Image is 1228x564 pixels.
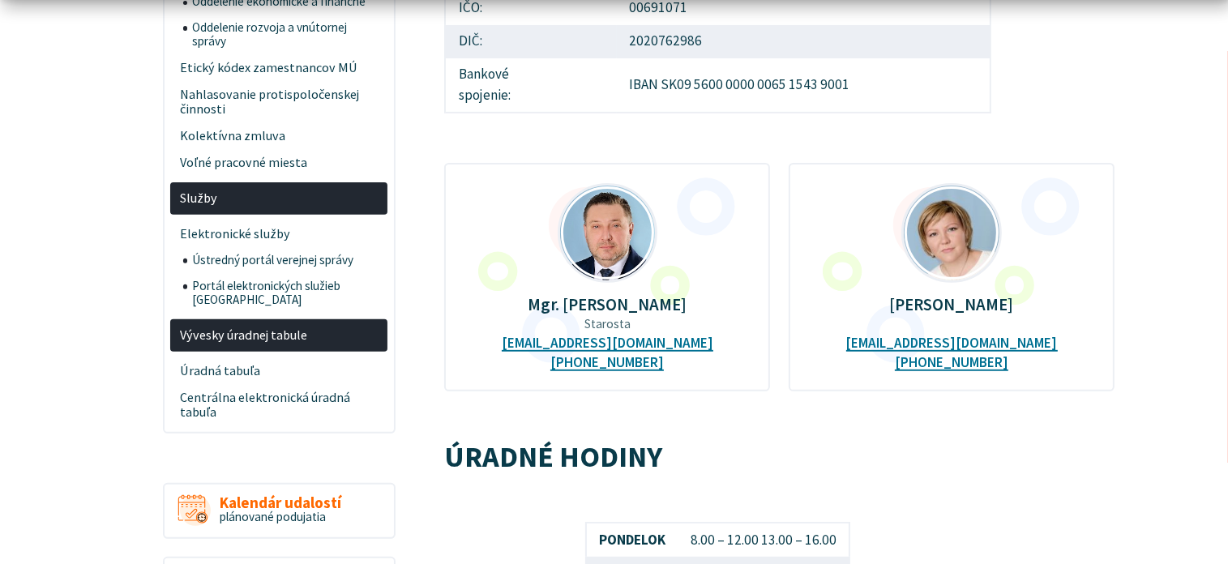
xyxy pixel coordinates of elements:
span: Voľné pracovné miesta [180,149,379,176]
span: Ústredný portál verejnej správy [192,248,379,274]
span: Centrálna elektronická úradná tabuľa [180,385,379,426]
p: [PERSON_NAME] [815,295,1089,314]
a: Úradná tabuľa [170,358,387,385]
a: 09 5600 0000 0065 [678,75,787,93]
a: Kalendár udalostí plánované podujatia [163,483,396,539]
td: Bankové spojenie: [445,58,617,113]
a: Voľné pracovné miesta [170,149,387,176]
span: Vývesky úradnej tabule [180,323,379,349]
a: [EMAIL_ADDRESS][DOMAIN_NAME] [846,335,1058,352]
span: Kalendár udalostí [220,494,341,511]
a: Služby [170,182,387,216]
a: Elektronické služby [170,221,387,248]
a: Oddelenie rozvoja a vnútornej správy [183,15,388,55]
span: Služby [180,185,379,211]
span: Nahlasovanie protispoločenskej činnosti [180,81,379,122]
td: IBAN SK [617,58,991,113]
p: Starosta [471,317,744,331]
a: Nahlasovanie protispoločenskej činnosti [170,81,387,122]
a: Ústredný portál verejnej správy [183,248,388,274]
a: Kolektívna zmluva [170,122,387,149]
a: [PHONE_NUMBER] [550,354,664,371]
span: Elektronické služby [180,221,379,248]
strong: ÚRADNÉ HODINY [444,438,662,475]
a: [PHONE_NUMBER] [895,354,1008,371]
p: Mgr. [PERSON_NAME] [471,295,744,314]
td: DIČ: [445,25,617,58]
a: Portál elektronických služieb [GEOGRAPHIC_DATA] [183,274,388,314]
span: Oddelenie rozvoja a vnútornej správy [192,15,379,55]
a: 1543 9001 [789,75,850,93]
span: Portál elektronických služieb [GEOGRAPHIC_DATA] [192,274,379,314]
img: Mgr.Ing. Miloš Ihnát_mini [560,186,656,281]
a: [EMAIL_ADDRESS][DOMAIN_NAME] [502,335,713,352]
td: 8.00 – 12.00 13.00 – 16.00 [678,523,849,557]
span: Kolektívna zmluva [180,122,379,149]
a: Centrálna elektronická úradná tabuľa [170,385,387,426]
span: Etický kódex zamestnancov MÚ [180,54,379,81]
a: Vývesky úradnej tabule [170,319,387,352]
span: plánované podujatia [220,509,326,524]
img: Zemková_a [904,186,999,281]
span: Úradná tabuľa [180,358,379,385]
strong: PONDELOK [600,531,666,549]
a: 2020762986 [630,32,703,49]
a: Etický kódex zamestnancov MÚ [170,54,387,81]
